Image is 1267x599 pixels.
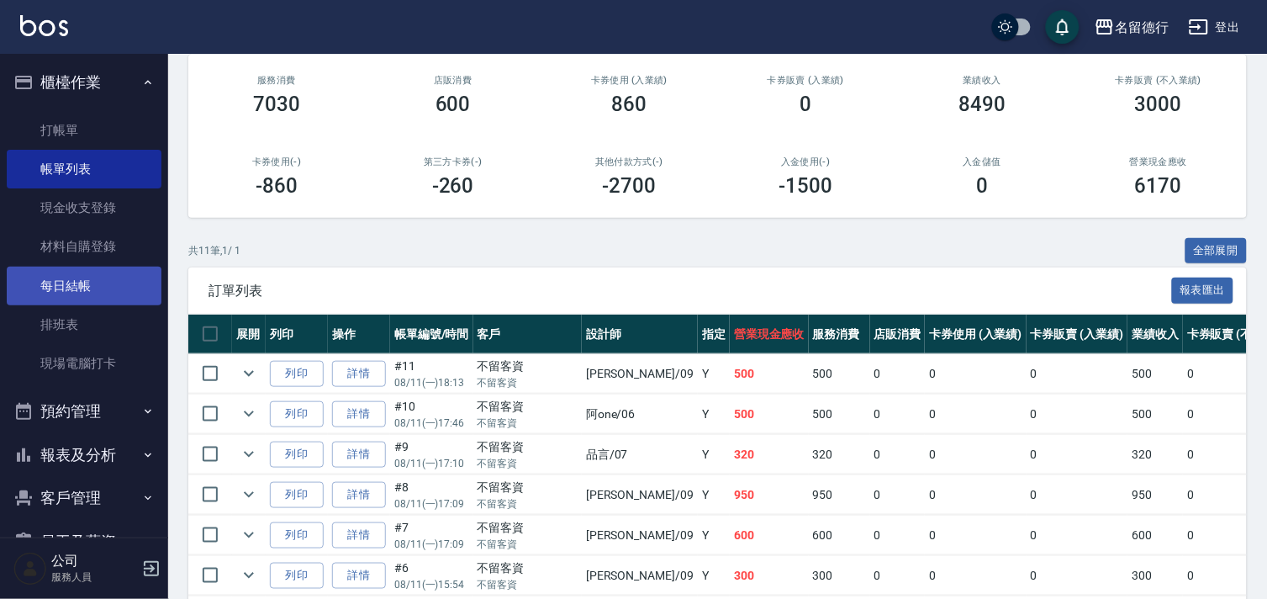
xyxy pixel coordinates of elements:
p: 不留客資 [478,577,578,592]
button: 櫃檯作業 [7,61,161,104]
a: 現場電腦打卡 [7,344,161,383]
th: 客戶 [473,315,582,354]
button: expand row [236,442,261,467]
h2: 卡券使用(-) [209,156,345,167]
a: 帳單列表 [7,150,161,188]
button: expand row [236,482,261,507]
a: 詳情 [332,563,386,589]
td: [PERSON_NAME] /09 [582,516,698,555]
td: 300 [730,556,809,596]
td: 320 [730,435,809,474]
td: 0 [870,354,926,394]
td: Y [698,556,730,596]
td: #9 [390,435,473,474]
h2: 業績收入 [914,75,1050,86]
td: 950 [1127,475,1183,515]
a: 每日結帳 [7,267,161,305]
td: #10 [390,395,473,434]
th: 設計師 [582,315,698,354]
p: 服務人員 [51,570,137,585]
td: 0 [925,354,1027,394]
h5: 公司 [51,553,137,570]
h3: -860 [256,174,298,198]
a: 詳情 [332,522,386,549]
h2: 店販消費 [385,75,521,86]
th: 營業現金應收 [730,315,809,354]
p: 不留客資 [478,456,578,471]
td: 500 [1127,354,1183,394]
th: 指定 [698,315,730,354]
h3: 3000 [1135,93,1182,116]
div: 不留客資 [478,398,578,416]
td: 320 [1127,435,1183,474]
h3: 0 [976,174,988,198]
div: 不留客資 [478,358,578,375]
td: [PERSON_NAME] /09 [582,556,698,596]
h3: -2700 [603,174,657,198]
a: 詳情 [332,361,386,387]
h3: 0 [800,93,811,116]
td: 0 [1027,475,1128,515]
button: 預約管理 [7,390,161,433]
p: 不留客資 [478,375,578,390]
p: 共 11 筆, 1 / 1 [188,243,240,258]
button: 客戶管理 [7,476,161,520]
td: Y [698,475,730,515]
button: save [1046,10,1080,44]
td: 0 [1027,435,1128,474]
button: 列印 [270,482,324,508]
td: 950 [809,475,870,515]
p: 不留客資 [478,537,578,552]
td: 阿one /06 [582,395,698,434]
button: 全部展開 [1185,238,1248,264]
div: 名留德行 [1115,17,1169,38]
div: 不留客資 [478,559,578,577]
td: 0 [1027,516,1128,555]
a: 報表匯出 [1172,282,1234,298]
h2: 入金使用(-) [737,156,874,167]
th: 列印 [266,315,328,354]
img: Person [13,552,47,586]
h3: 600 [436,93,471,116]
th: 卡券販賣 (入業績) [1027,315,1128,354]
td: Y [698,354,730,394]
td: 600 [809,516,870,555]
h3: -1500 [779,174,833,198]
td: 500 [730,354,809,394]
td: Y [698,516,730,555]
h2: 卡券販賣 (不入業績) [1090,75,1227,86]
th: 展開 [232,315,266,354]
button: 報表匯出 [1172,278,1234,304]
p: 08/11 (一) 17:09 [394,537,469,552]
td: 品言 /07 [582,435,698,474]
th: 店販消費 [870,315,926,354]
button: 名留德行 [1088,10,1175,45]
th: 操作 [328,315,390,354]
td: #8 [390,475,473,515]
th: 服務消費 [809,315,870,354]
td: #11 [390,354,473,394]
h3: 8490 [958,93,1006,116]
h3: -260 [432,174,474,198]
button: expand row [236,361,261,386]
p: 08/11 (一) 15:54 [394,577,469,592]
td: 0 [1027,556,1128,596]
p: 08/11 (一) 17:46 [394,416,469,431]
td: 600 [1127,516,1183,555]
h2: 第三方卡券(-) [385,156,521,167]
td: 0 [870,516,926,555]
h3: 服務消費 [209,75,345,86]
td: 600 [730,516,809,555]
h2: 入金儲值 [914,156,1050,167]
td: 300 [1127,556,1183,596]
td: #6 [390,556,473,596]
h2: 其他付款方式(-) [562,156,698,167]
p: 08/11 (一) 17:09 [394,496,469,512]
td: 0 [870,435,926,474]
div: 不留客資 [478,479,578,496]
a: 詳情 [332,482,386,508]
button: 報表及分析 [7,433,161,477]
img: Logo [20,15,68,36]
button: expand row [236,522,261,548]
h3: 6170 [1135,174,1182,198]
